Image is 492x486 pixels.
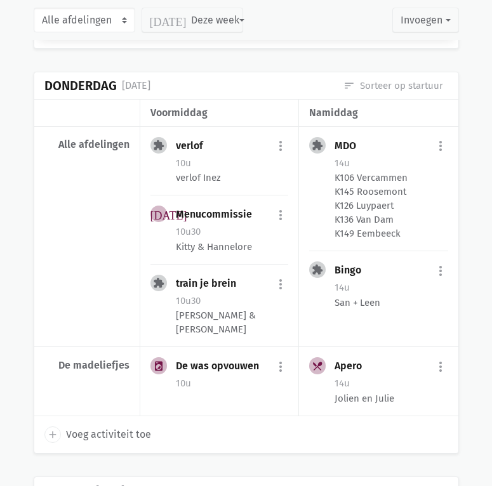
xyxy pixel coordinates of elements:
button: Invoegen [392,8,458,33]
div: [DATE] [122,77,150,94]
div: verlof Inez [176,171,289,185]
i: local_laundry_service [153,360,164,372]
div: Menucommissie [176,208,262,221]
a: add Voeg activiteit toe [44,426,151,443]
div: De madeliefjes [44,359,130,372]
i: extension [312,140,323,151]
span: Voeg activiteit toe [66,426,151,443]
i: local_dining [312,360,323,372]
span: 10u30 [176,226,201,237]
div: Donderdag [44,79,117,93]
i: [DATE] [150,15,187,26]
i: sort [343,80,355,91]
div: Jolien en Julie [335,391,448,405]
span: 10u [176,157,191,169]
div: [PERSON_NAME] & [PERSON_NAME] [176,308,289,336]
i: extension [312,264,323,275]
button: Deze week [142,8,243,33]
div: Alle afdelingen [44,138,130,151]
span: 14u [335,282,350,293]
div: De was opvouwen [176,360,269,372]
div: Bingo [335,264,371,277]
div: Apero [335,360,372,372]
span: 10u30 [176,295,201,306]
a: Sorteer op startuur [343,79,443,93]
span: 14u [335,157,350,169]
div: voormiddag [150,105,289,121]
div: train je brein [176,277,246,290]
div: namiddag [309,105,448,121]
div: K106 Vercammen K145 Roosemont K126 Luypaert K136 Van Dam K149 Eembeeck [335,171,448,240]
i: extension [153,140,164,151]
div: San + Leen [335,296,448,310]
i: extension [153,277,164,289]
div: Kitty & Hannelore [176,240,289,254]
div: verlof [176,140,213,152]
span: 14u [335,378,350,389]
i: add [47,429,58,440]
i: [DATE] [150,208,187,220]
span: 10u [176,378,191,389]
div: MDO [335,140,366,152]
